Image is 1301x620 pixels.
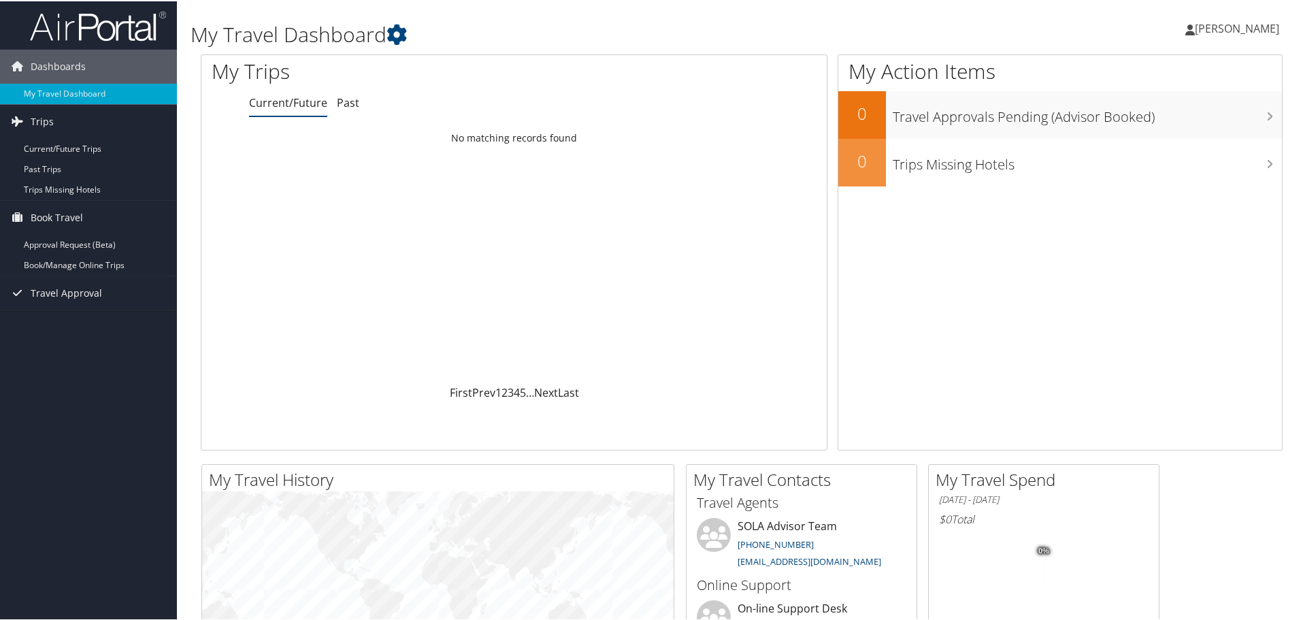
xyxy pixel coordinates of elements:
[31,103,54,137] span: Trips
[534,384,558,399] a: Next
[30,9,166,41] img: airportal-logo.png
[738,554,881,566] a: [EMAIL_ADDRESS][DOMAIN_NAME]
[249,94,327,109] a: Current/Future
[697,492,906,511] h3: Travel Agents
[191,19,925,48] h1: My Travel Dashboard
[939,492,1149,505] h6: [DATE] - [DATE]
[939,510,1149,525] h6: Total
[693,467,917,490] h2: My Travel Contacts
[893,99,1282,125] h3: Travel Approvals Pending (Advisor Booked)
[450,384,472,399] a: First
[520,384,526,399] a: 5
[31,275,102,309] span: Travel Approval
[31,48,86,82] span: Dashboards
[501,384,508,399] a: 2
[514,384,520,399] a: 4
[936,467,1159,490] h2: My Travel Spend
[893,147,1282,173] h3: Trips Missing Hotels
[526,384,534,399] span: …
[558,384,579,399] a: Last
[212,56,556,84] h1: My Trips
[690,517,913,572] li: SOLA Advisor Team
[697,574,906,593] h3: Online Support
[495,384,501,399] a: 1
[838,137,1282,185] a: 0Trips Missing Hotels
[472,384,495,399] a: Prev
[508,384,514,399] a: 3
[939,510,951,525] span: $0
[209,467,674,490] h2: My Travel History
[201,125,827,149] td: No matching records found
[838,56,1282,84] h1: My Action Items
[838,101,886,124] h2: 0
[31,199,83,233] span: Book Travel
[838,90,1282,137] a: 0Travel Approvals Pending (Advisor Booked)
[1195,20,1279,35] span: [PERSON_NAME]
[838,148,886,172] h2: 0
[738,537,814,549] a: [PHONE_NUMBER]
[1038,546,1049,554] tspan: 0%
[337,94,359,109] a: Past
[1185,7,1293,48] a: [PERSON_NAME]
